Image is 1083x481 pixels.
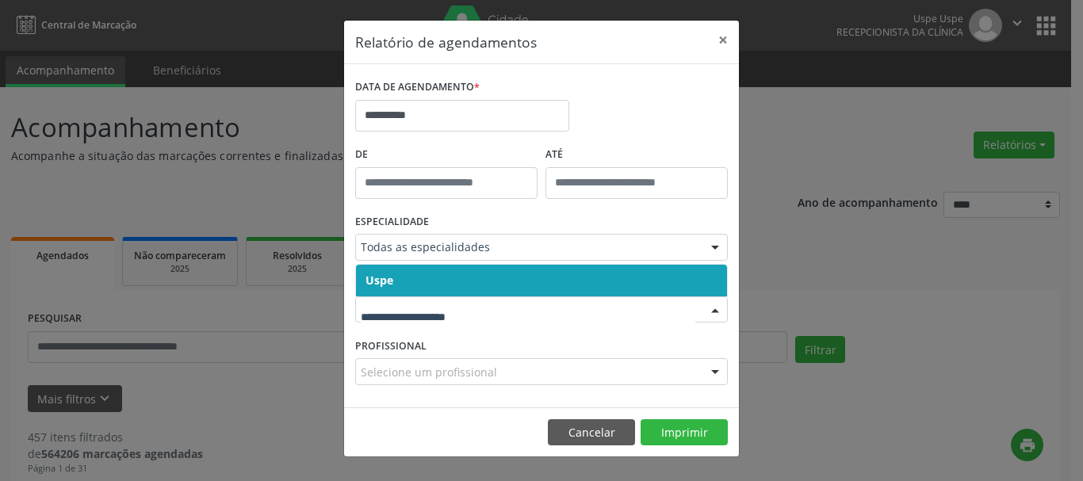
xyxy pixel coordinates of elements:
[361,239,695,255] span: Todas as especialidades
[641,419,728,446] button: Imprimir
[707,21,739,59] button: Close
[355,75,480,100] label: DATA DE AGENDAMENTO
[361,364,497,380] span: Selecione um profissional
[355,143,538,167] label: De
[355,32,537,52] h5: Relatório de agendamentos
[548,419,635,446] button: Cancelar
[545,143,728,167] label: ATÉ
[355,334,427,358] label: PROFISSIONAL
[355,210,429,235] label: ESPECIALIDADE
[365,273,393,288] span: Uspe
